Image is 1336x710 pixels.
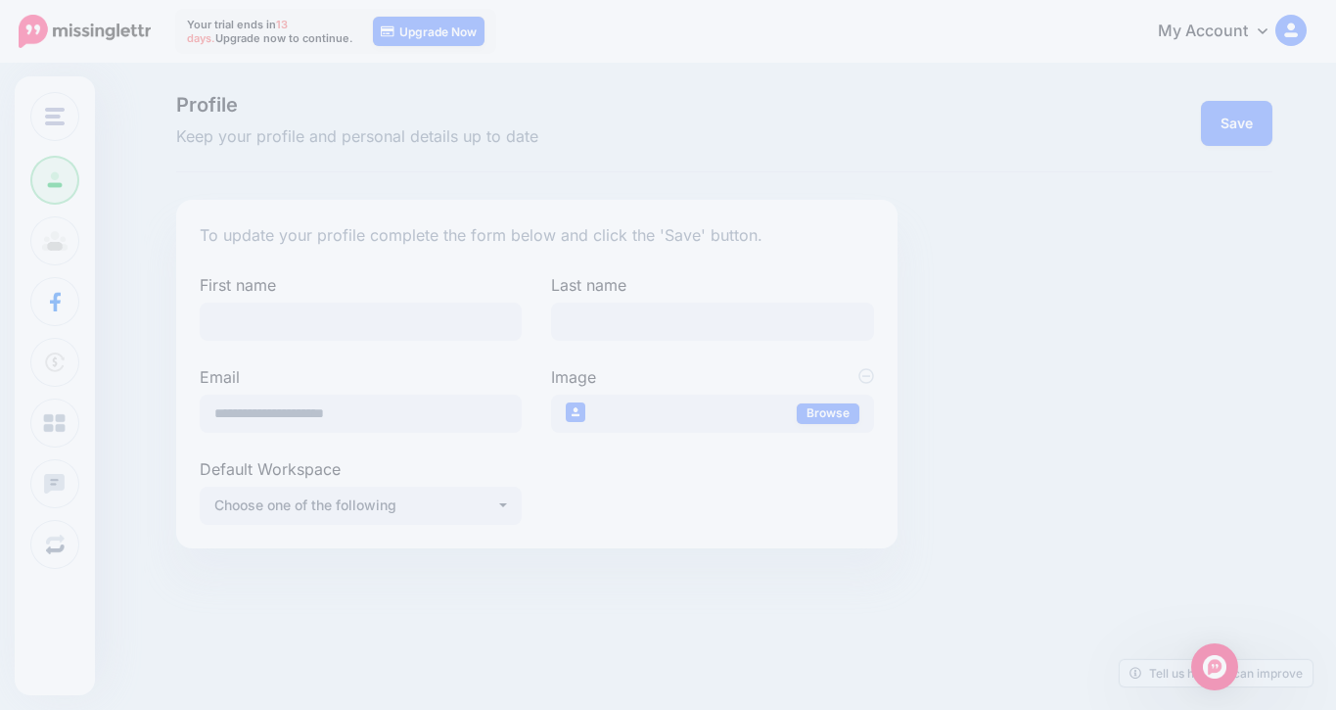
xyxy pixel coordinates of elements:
[200,457,522,481] label: Default Workspace
[373,17,484,46] a: Upgrade Now
[551,365,873,389] label: Image
[1138,8,1307,56] a: My Account
[19,15,151,48] img: Missinglettr
[187,18,353,45] p: Your trial ends in Upgrade now to continue.
[200,487,522,525] button: Choose one of the following
[200,273,522,297] label: First name
[1191,643,1238,690] div: Open Intercom Messenger
[1201,101,1272,146] button: Save
[200,365,522,389] label: Email
[45,108,65,125] img: menu.png
[1120,660,1313,686] a: Tell us how we can improve
[797,403,859,424] a: Browse
[200,223,874,249] p: To update your profile complete the form below and click the 'Save' button.
[176,95,898,115] span: Profile
[187,18,288,45] span: 13 days.
[551,273,873,297] label: Last name
[566,402,585,422] img: user_default_image_thumb.png
[176,124,898,150] span: Keep your profile and personal details up to date
[214,494,496,517] div: Choose one of the following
